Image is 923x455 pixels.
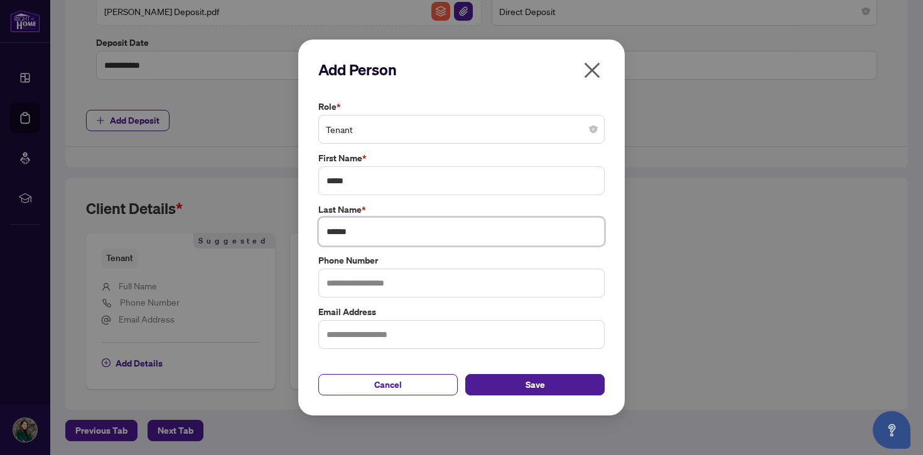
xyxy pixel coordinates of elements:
button: Open asap [873,411,910,449]
label: Email Address [318,305,605,319]
span: close [582,60,602,80]
span: close-circle [590,126,597,133]
button: Save [465,374,605,395]
span: Tenant [326,117,597,141]
label: First Name [318,151,605,165]
span: Cancel [374,375,402,395]
label: Phone Number [318,254,605,267]
span: Save [526,375,545,395]
label: Last Name [318,203,605,217]
label: Role [318,100,605,114]
button: Cancel [318,374,458,395]
h2: Add Person [318,60,605,80]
